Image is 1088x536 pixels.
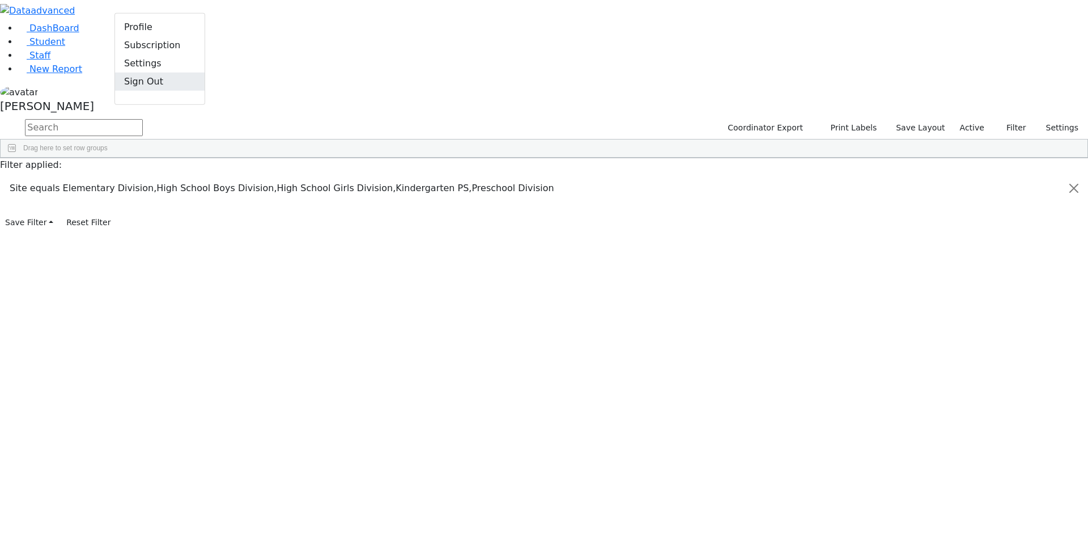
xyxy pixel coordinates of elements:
a: DashBoard [18,23,79,33]
span: Drag here to set row groups [23,144,108,152]
button: Save Layout [891,119,950,137]
button: Reset Filter [61,214,116,231]
a: Profile [115,18,205,36]
a: Subscription [115,36,205,54]
button: Coordinator Export [720,119,808,137]
a: Settings [115,54,205,72]
span: New Report [29,64,82,74]
a: Student [18,36,65,47]
a: New Report [18,64,82,74]
span: Staff [29,50,50,61]
a: Sign Out [115,72,205,90]
button: Filter [992,119,1031,137]
button: Settings [1031,119,1083,137]
button: Print Labels [817,119,882,137]
button: Close [1060,172,1087,204]
a: Staff [18,50,50,61]
label: Active [955,119,989,137]
input: Search [25,119,143,136]
span: Student [29,36,65,47]
span: DashBoard [29,23,79,33]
